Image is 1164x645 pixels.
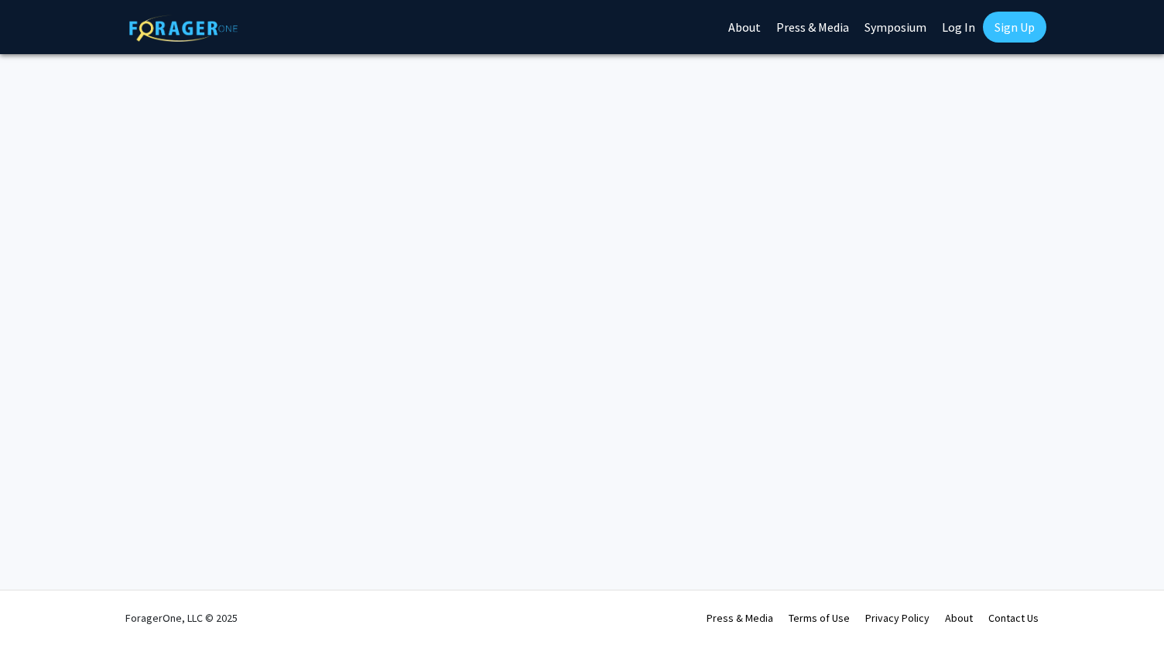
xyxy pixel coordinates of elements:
img: ForagerOne Logo [129,15,238,42]
a: Press & Media [707,611,773,625]
a: Privacy Policy [865,611,929,625]
a: Sign Up [983,12,1046,43]
a: About [945,611,973,625]
a: Terms of Use [789,611,850,625]
a: Contact Us [988,611,1039,625]
div: ForagerOne, LLC © 2025 [125,591,238,645]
